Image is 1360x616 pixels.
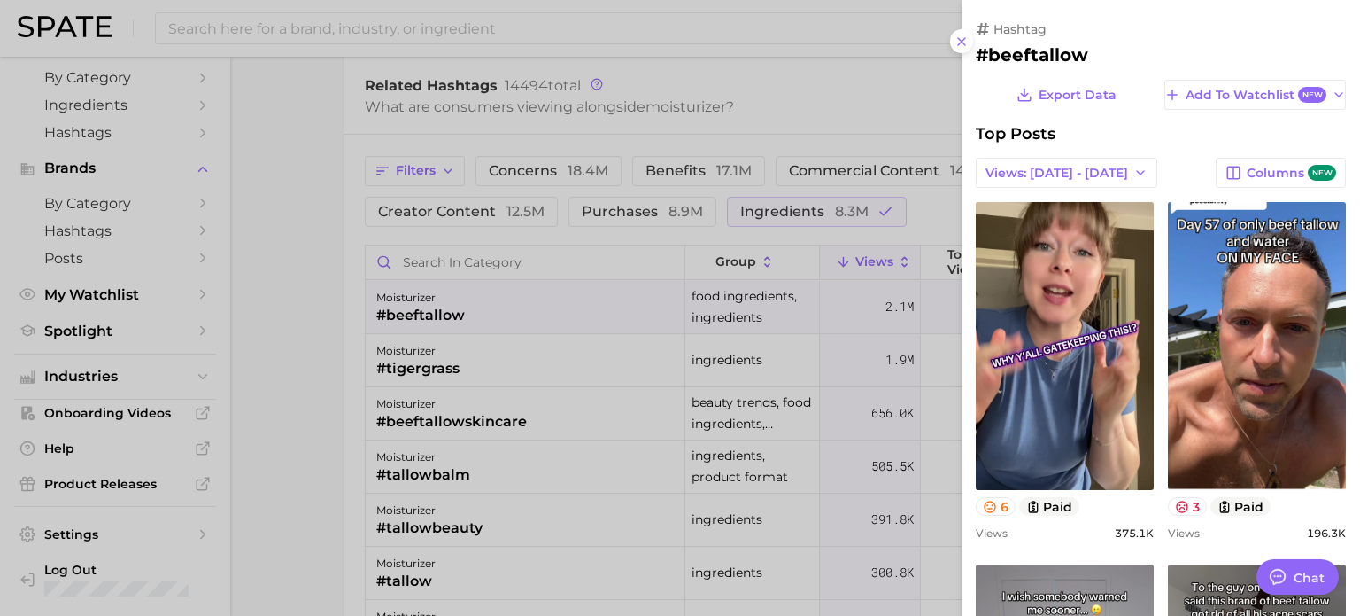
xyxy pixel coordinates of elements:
button: Export Data [1012,80,1120,110]
button: Views: [DATE] - [DATE] [976,158,1157,188]
button: Columnsnew [1216,158,1346,188]
span: Views: [DATE] - [DATE] [985,166,1128,181]
span: Top Posts [976,124,1055,144]
span: Columns [1247,165,1336,182]
span: hashtag [993,21,1047,37]
span: 375.1k [1115,526,1154,540]
span: Views [1168,526,1200,540]
span: Add to Watchlist [1186,87,1326,104]
span: 196.3k [1307,526,1346,540]
button: Add to WatchlistNew [1164,80,1346,110]
span: Views [976,526,1008,540]
button: paid [1210,497,1271,516]
span: New [1298,87,1326,104]
button: paid [1019,497,1080,516]
span: Export Data [1039,88,1117,103]
button: 3 [1168,497,1207,516]
h2: #beeftallow [976,44,1346,66]
span: new [1308,165,1336,182]
button: 6 [976,497,1016,516]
